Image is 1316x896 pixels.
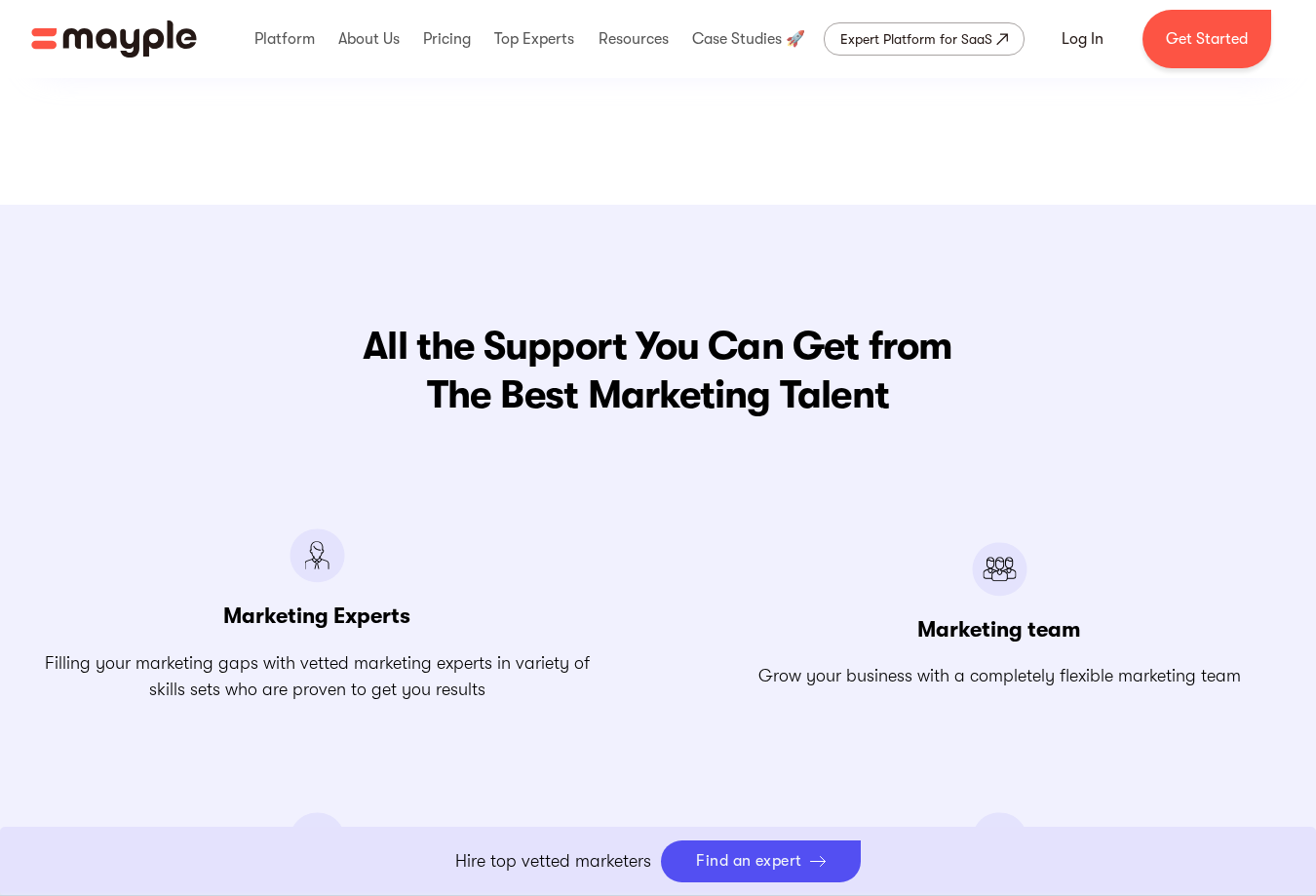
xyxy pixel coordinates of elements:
[30,370,1286,419] span: The Best Marketing Talent
[489,8,579,70] div: Top Experts
[31,20,197,58] img: Mayple logo
[594,8,674,70] div: Resources
[418,8,476,70] div: Pricing
[758,663,1241,689] p: Grow your business with a completely flexible marketing team
[1038,16,1127,62] a: Log In
[333,8,405,70] div: About Us
[30,322,1286,419] h2: All the Support You Can Get from
[223,603,410,631] h3: Marketing Experts
[917,616,1081,644] h3: Marketing team
[824,22,1025,56] a: Expert Platform for SaaS
[1142,10,1271,68] a: Get Started
[250,8,320,70] div: Platform
[840,27,992,51] div: Expert Platform for SaaS
[31,20,197,58] a: home
[30,650,603,703] p: Filling your marketing gaps with vetted marketing experts in variety of skills sets who are prove...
